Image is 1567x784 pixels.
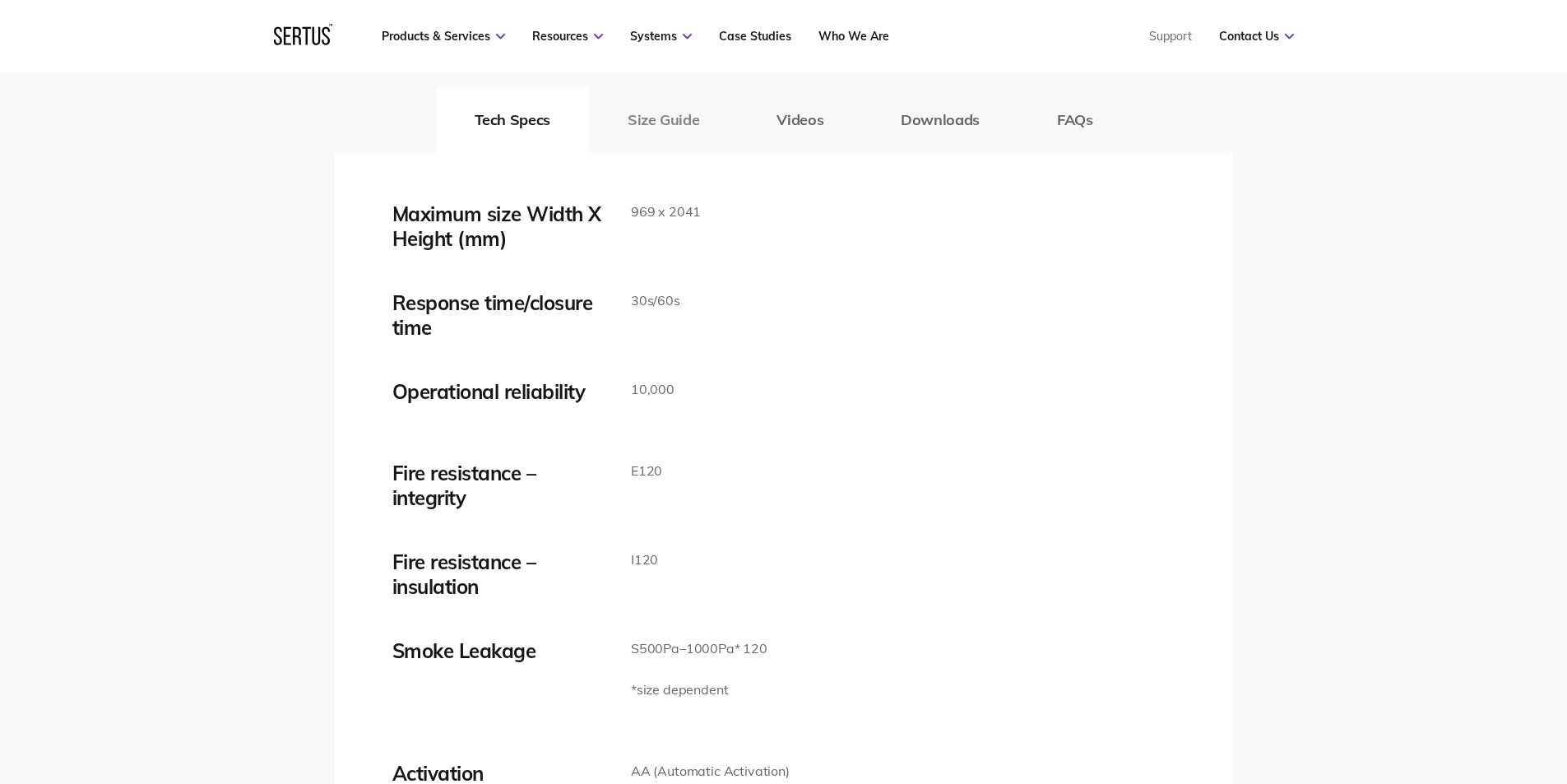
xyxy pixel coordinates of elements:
div: Operational reliability [392,379,606,404]
p: 30s/60s [631,290,680,312]
a: Products & Services [382,29,505,44]
div: Fire resistance – insulation [392,550,606,599]
iframe: Chat Widget [1271,593,1567,784]
p: I120 [631,550,658,571]
a: Support [1149,29,1192,44]
p: 969 x 2041 [631,202,701,223]
p: AA (Automatic Activation) [631,761,790,782]
p: E120 [631,461,662,482]
button: Size Guide [589,86,738,152]
a: Case Studies [719,29,791,44]
div: Response time/closure time [392,290,606,340]
button: FAQs [1018,86,1132,152]
a: Contact Us [1219,29,1294,44]
div: Fire resistance – integrity [392,461,606,510]
button: Downloads [862,86,1018,152]
a: Systems [630,29,692,44]
div: Maximum size Width X Height (mm) [392,202,606,251]
p: 10,000 [631,379,675,401]
a: Resources [532,29,603,44]
p: S500Pa–1000Pa* 120 [631,638,767,660]
div: Smoke Leakage [392,638,606,663]
button: Videos [738,86,862,152]
p: *size dependent [631,680,767,701]
a: Who We Are [818,29,889,44]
